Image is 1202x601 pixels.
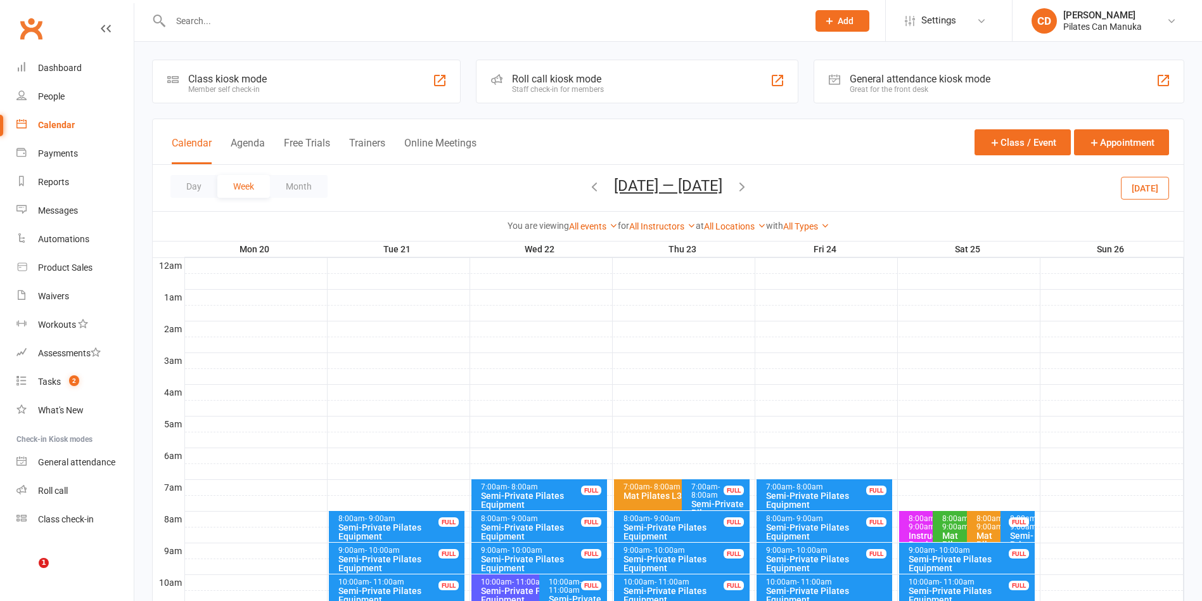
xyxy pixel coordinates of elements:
button: [DATE] [1121,176,1169,199]
div: 10:00am [623,578,748,586]
div: FULL [866,486,886,495]
div: 8:00am [1009,515,1032,531]
span: - 10:00am [508,546,542,555]
span: - 10:00am [650,546,685,555]
th: 1am [153,289,184,305]
div: 10:00am [338,578,463,586]
a: All Locations [704,221,766,231]
div: Pilates Can Manuka [1063,21,1142,32]
a: What's New [16,396,134,425]
button: Class / Event [975,129,1071,155]
th: 2am [153,321,184,337]
a: Reports [16,168,134,197]
div: 8:00am [908,515,952,531]
strong: with [766,221,783,231]
button: Online Meetings [404,137,476,164]
a: Automations [16,225,134,254]
span: - 11:00am [797,578,832,586]
div: Semi-Private Pilates Equipment [623,555,748,572]
th: 7am [153,479,184,495]
div: Payments [38,148,78,158]
span: - 11:00am [369,578,404,586]
th: 3am [153,352,184,368]
a: Waivers [16,282,134,311]
div: FULL [1009,549,1029,559]
div: FULL [866,549,886,559]
span: - 8:00am [691,482,720,500]
div: Roll call kiosk mode [512,73,604,85]
div: General attendance kiosk mode [850,73,990,85]
span: - 8:00am [650,482,681,491]
span: - 11:00am [549,578,582,595]
iframe: Intercom live chat [13,558,43,588]
a: Product Sales [16,254,134,282]
div: FULL [581,581,601,590]
span: - 9:00am [942,514,971,531]
span: - 9:00am [793,514,823,523]
div: Assessments [38,348,101,358]
button: [DATE] — [DATE] [614,177,722,195]
div: 8:00am [338,515,463,523]
button: Add [815,10,869,32]
a: People [16,82,134,111]
div: FULL [724,517,744,527]
div: CD [1032,8,1057,34]
span: - 8:00am [793,482,823,491]
a: Class kiosk mode [16,505,134,534]
strong: You are viewing [508,221,569,231]
span: Add [838,16,854,26]
div: Semi-Private Pilates Equipment [1009,531,1032,567]
div: Semi-Private Pilates Equipment [623,523,748,541]
div: Semi-Private Pilates Equipment [338,555,463,572]
span: - 9:00am [650,514,681,523]
th: Sun 26 [1040,242,1184,257]
th: 9am [153,543,184,559]
button: Day [170,175,217,198]
div: Member self check-in [188,85,267,94]
th: 8am [153,511,184,527]
div: Semi-Private Pilates Equipment [765,555,890,572]
div: 10:00am [548,578,604,595]
div: Calendar [38,120,75,130]
div: FULL [724,486,744,495]
a: Workouts [16,311,134,339]
div: Class check-in [38,514,94,524]
a: All Types [783,221,829,231]
div: 9:00am [765,546,890,555]
th: 10am [153,574,184,590]
div: Automations [38,234,89,244]
span: 2 [69,375,79,386]
div: 9:00am [480,546,605,555]
div: Class kiosk mode [188,73,267,85]
div: FULL [866,517,886,527]
div: 9:00am [908,546,1033,555]
strong: at [696,221,704,231]
div: Workouts [38,320,76,330]
div: Mat Pilates L3/4 (Online) [976,531,1020,567]
div: Semi-Private Pilates Equipment [480,555,605,572]
a: All events [569,221,618,231]
div: 9:00am [338,546,463,555]
div: FULL [581,517,601,527]
div: 10:00am [765,578,890,586]
div: Instructor Participation [908,531,952,549]
a: General attendance kiosk mode [16,448,134,477]
th: Fri 24 [755,242,897,257]
button: Month [270,175,328,198]
div: Semi-Private Pilates Equipment [691,500,747,526]
span: - 9:00am [909,514,937,531]
th: Tue 21 [327,242,470,257]
button: Free Trials [284,137,330,164]
div: FULL [581,549,601,559]
div: 8:00am [976,515,1020,531]
div: 7:00am [765,483,890,491]
div: 8:00am [942,515,985,531]
div: 7:00am [691,483,747,500]
div: 10:00am [908,578,1033,586]
button: Agenda [231,137,265,164]
th: Thu 23 [612,242,755,257]
div: Messages [38,205,78,216]
div: General attendance [38,457,115,467]
button: Week [217,175,270,198]
div: 9:00am [623,546,748,555]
